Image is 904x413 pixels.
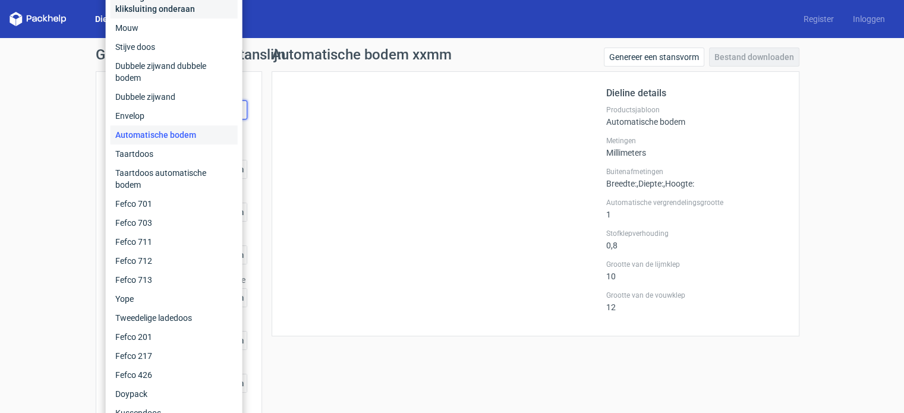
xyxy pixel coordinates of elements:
[606,241,618,250] font: 0,8
[635,179,637,188] font: :
[115,370,152,380] font: Fefco 426
[604,48,704,67] a: Genereer een stansvorm
[115,389,147,399] font: Doypack
[115,256,152,266] font: Fefco 712
[115,92,175,102] font: Dubbele zijwand
[115,23,138,33] font: Mouw
[637,179,638,188] font: ,
[692,179,694,188] font: :
[606,148,646,157] font: Millimeters
[115,130,196,140] font: Automatische bodem
[606,198,723,207] font: Automatische vergrendelingsgrootte
[115,149,153,159] font: Taartdoos
[606,272,616,281] font: 10
[606,260,680,269] font: Grootte van de lijmklep
[272,46,452,63] font: Automatische bodem xxmm
[115,294,134,304] font: Yope
[115,332,152,342] font: Fefco 201
[115,218,152,228] font: Fefco 703
[115,237,152,247] font: Fefco 711
[662,179,663,188] font: :
[115,61,206,83] font: Dubbele zijwand dubbele bodem
[115,275,152,285] font: Fefco 713
[115,199,152,209] font: Fefco 701
[115,111,144,121] font: Envelop
[606,210,611,219] font: 1
[115,168,206,190] font: Taartdoos automatische bodem
[115,351,152,361] font: Fefco 217
[606,229,669,238] font: Stofklepverhouding
[606,302,616,312] font: 12
[86,13,136,25] a: Dielines
[843,13,894,25] a: Inloggen
[804,14,834,24] font: Register
[794,13,843,25] a: Register
[606,168,663,176] font: Buitenafmetingen
[606,117,685,127] font: Automatische bodem
[606,179,635,188] font: Breedte
[115,313,192,323] font: Tweedelige ladedoos
[853,14,885,24] font: Inloggen
[638,179,662,188] font: Diepte
[606,291,685,299] font: Grootte van de vouwklep
[115,42,155,52] font: Stijve doos
[663,179,665,188] font: ,
[606,137,636,145] font: Metingen
[609,52,699,62] font: Genereer een stansvorm
[95,14,126,24] font: Dielines
[606,106,660,114] font: Productsjabloon
[665,179,692,188] font: Hoogte
[96,46,285,63] font: Genereer een nieuwe stanslijn
[606,87,666,99] font: Dieline details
